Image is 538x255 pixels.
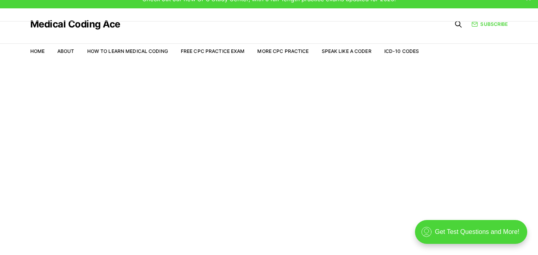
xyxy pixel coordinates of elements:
a: How to Learn Medical Coding [87,48,168,54]
a: About [57,48,74,54]
a: Speak Like a Coder [322,48,372,54]
a: More CPC Practice [257,48,309,54]
a: Medical Coding Ace [30,19,120,29]
a: Free CPC Practice Exam [181,48,245,54]
a: Home [30,48,45,54]
a: ICD-10 Codes [384,48,419,54]
a: Subscribe [471,21,508,28]
iframe: portal-trigger [408,216,538,255]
